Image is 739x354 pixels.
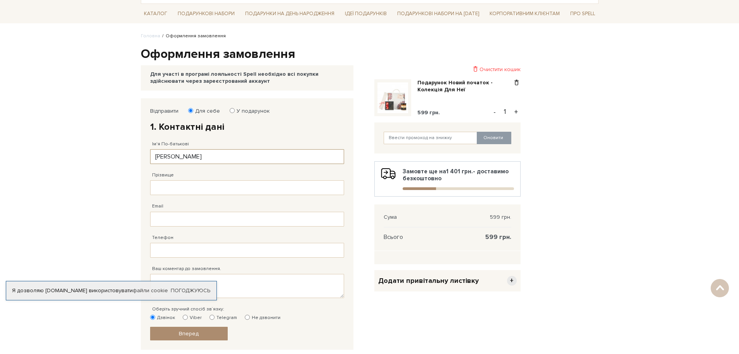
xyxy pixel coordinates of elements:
[245,315,250,320] input: Не дзвонити
[150,314,175,321] label: Дзвінок
[242,8,337,20] a: Подарунки на День народження
[152,265,221,272] label: Ваш коментар до замовлення.
[384,214,397,221] span: Сума
[477,132,511,144] button: Оновити
[150,108,178,115] label: Відправити
[183,314,202,321] label: Viber
[342,8,390,20] a: Ідеї подарунків
[141,8,170,20] a: Каталог
[377,82,408,113] img: Подарунок Новий початок - Колекція Для Неї
[133,287,168,294] a: файли cookie
[374,66,521,73] div: Очистити кошик
[175,8,238,20] a: Подарункові набори
[209,314,237,321] label: Telegram
[152,306,224,313] label: Оберіть зручний спосіб зв`язку:
[417,109,440,116] span: 599 грн.
[381,168,514,190] div: Замовте ще на - доставимо безкоштовно
[152,234,173,241] label: Телефон
[446,168,473,175] b: 1 401 грн.
[512,106,521,118] button: +
[394,7,482,20] a: Подарункові набори на [DATE]
[150,121,344,133] h2: 1. Контактні дані
[171,287,210,294] a: Погоджуюсь
[141,33,160,39] a: Головна
[183,315,188,320] input: Viber
[245,314,280,321] label: Не дзвонити
[190,108,220,115] label: Для себе
[152,141,189,148] label: Ім'я По-батькові
[232,108,270,115] label: У подарунок
[209,315,215,320] input: Telegram
[188,108,193,113] input: Для себе
[6,287,216,294] div: Я дозволяю [DOMAIN_NAME] використовувати
[490,214,511,221] span: 599 грн.
[384,234,403,241] span: Всього
[150,315,155,320] input: Дзвінок
[152,172,174,179] label: Прізвище
[230,108,235,113] input: У подарунок
[507,276,517,286] span: +
[486,7,563,20] a: Корпоративним клієнтам
[567,8,598,20] a: Про Spell
[417,79,512,93] a: Подарунок Новий початок - Колекція Для Неї
[141,46,599,63] h1: Оформлення замовлення
[160,33,226,40] li: Оформлення замовлення
[150,71,344,85] div: Для участі в програмі лояльності Spell необхідно всі покупки здійснювати через зареєстрований акк...
[179,330,199,337] span: Вперед
[485,234,511,241] span: 599 грн.
[491,106,498,118] button: -
[378,276,479,285] span: Додати привітальну листівку
[152,203,163,210] label: Email
[384,132,478,144] input: Ввести промокод на знижку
